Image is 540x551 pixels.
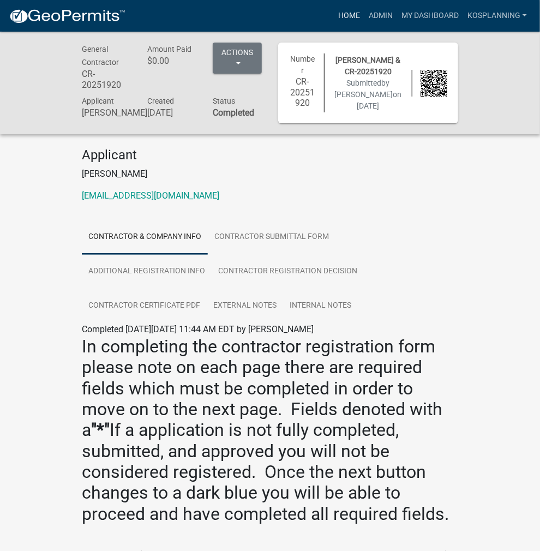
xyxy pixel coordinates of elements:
a: [EMAIL_ADDRESS][DOMAIN_NAME] [82,190,219,201]
span: Number [290,55,315,75]
span: General Contractor [82,45,119,67]
a: Contractor Registration Decision [212,254,364,289]
span: Status [213,97,235,105]
h6: $0.00 [147,56,196,66]
h6: [DATE] [147,107,196,118]
a: Internal Notes [283,289,358,324]
a: Contractor Submittal Form [208,220,335,255]
a: Contractor Certificate PDF [82,289,207,324]
a: Contractor & Company Info [82,220,208,255]
a: Home [334,5,364,26]
span: by [PERSON_NAME] [335,79,393,99]
a: Admin [364,5,397,26]
p: [PERSON_NAME] [82,167,458,181]
span: Applicant [82,97,114,105]
a: kosplanning [463,5,531,26]
span: Submitted on [DATE] [335,79,402,110]
span: Amount Paid [147,45,191,53]
span: Completed [DATE][DATE] 11:44 AM EDT by [PERSON_NAME] [82,324,314,334]
span: [PERSON_NAME] & CR-20251920 [336,56,401,76]
img: QR code [421,70,447,97]
h6: CR-20251920 [289,76,316,108]
h6: CR-20251920 [82,69,131,89]
button: Actions [213,43,262,74]
a: External Notes [207,289,283,324]
strong: Completed [213,107,254,118]
h4: Applicant [82,147,458,163]
h2: In completing the contractor registration form please note on each page there are required fields... [82,336,458,525]
a: Additional Registration Info [82,254,212,289]
a: My Dashboard [397,5,463,26]
h6: [PERSON_NAME] [82,107,131,118]
span: Created [147,97,174,105]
